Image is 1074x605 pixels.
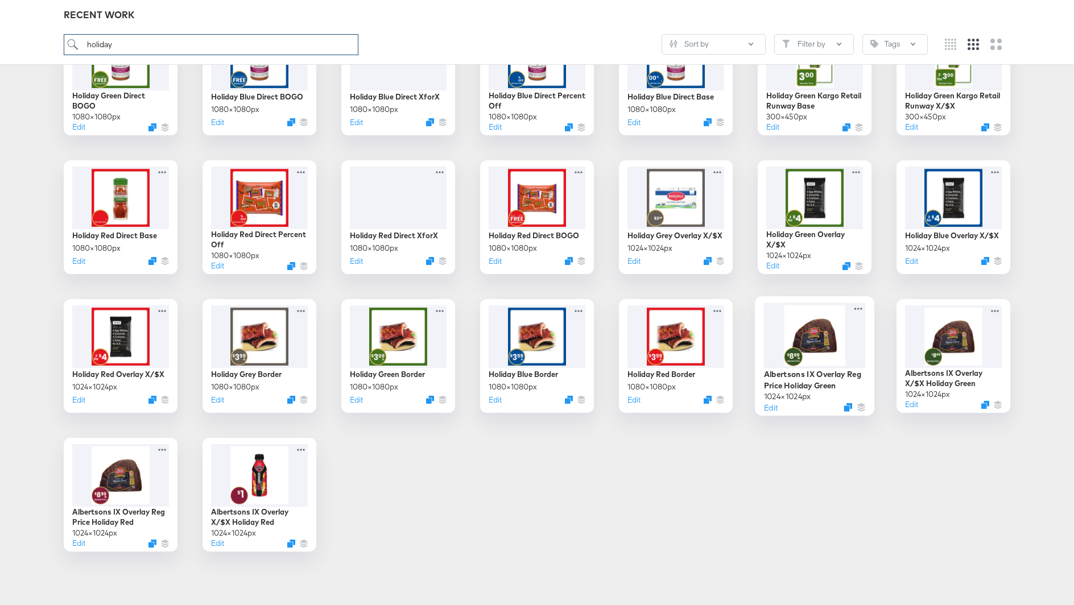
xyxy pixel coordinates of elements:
[897,22,1010,135] div: Holiday Green Kargo Retail Runway X/$X300×450pxEditDuplicate
[704,257,712,265] svg: Duplicate
[905,389,950,400] div: 1024 × 1024 px
[211,538,224,549] button: Edit
[211,117,224,128] button: Edit
[782,40,790,48] svg: Filter
[627,395,641,405] button: Edit
[758,160,871,274] div: Holiday Green Overlay X/$X1024×1024pxEditDuplicate
[148,396,156,404] svg: Duplicate
[627,382,676,392] div: 1080 × 1080 px
[766,111,807,122] div: 300 × 450 px
[766,250,811,261] div: 1024 × 1024 px
[774,34,854,55] button: FilterFilter by
[565,123,573,131] svg: Duplicate
[211,250,259,261] div: 1080 × 1080 px
[489,111,537,122] div: 1080 × 1080 px
[211,92,303,102] div: Holiday Blue Direct BOGO
[905,243,950,254] div: 1024 × 1024 px
[766,260,779,271] button: Edit
[287,262,295,270] svg: Duplicate
[764,368,866,391] div: Albertsons IX Overlay Reg Price Holiday Green
[148,123,156,131] svg: Duplicate
[148,257,156,265] svg: Duplicate
[350,395,363,405] button: Edit
[203,160,316,274] div: Holiday Red Direct Percent Off1080×1080pxEditDuplicate
[72,256,85,267] button: Edit
[341,22,455,135] div: Holiday Blue Direct XforX1080×1080pxEditDuplicate
[350,117,363,128] button: Edit
[350,382,398,392] div: 1080 × 1080 px
[905,368,1002,389] div: Albertsons IX Overlay X/$X Holiday Green
[627,117,641,128] button: Edit
[341,160,455,274] div: Holiday Red Direct XforX1080×1080pxEditDuplicate
[489,230,579,241] div: Holiday Red Direct BOGO
[72,528,117,538] div: 1024 × 1024 px
[203,22,316,135] div: Holiday Blue Direct BOGO1080×1080pxEditDuplicate
[211,395,224,405] button: Edit
[766,229,863,250] div: Holiday Green Overlay X/$X
[662,34,766,55] button: SlidersSort by
[670,40,678,48] svg: Sliders
[905,256,918,267] button: Edit
[619,299,733,413] div: Holiday Red Border1080×1080pxEditDuplicate
[64,299,177,413] div: Holiday Red Overlay X/$X1024×1024pxEditDuplicate
[72,243,121,254] div: 1080 × 1080 px
[350,230,438,241] div: Holiday Red Direct XforX
[905,90,1002,111] div: Holiday Green Kargo Retail Runway X/$X
[211,260,224,271] button: Edit
[211,382,259,392] div: 1080 × 1080 px
[287,540,295,548] svg: Duplicate
[897,160,1010,274] div: Holiday Blue Overlay X/$X1024×1024pxEditDuplicate
[764,391,811,401] div: 1024 × 1024 px
[72,90,169,111] div: Holiday Green Direct BOGO
[842,123,850,131] svg: Duplicate
[627,369,695,380] div: Holiday Red Border
[480,299,594,413] div: Holiday Blue Border1080×1080pxEditDuplicate
[211,104,259,115] div: 1080 × 1080 px
[981,401,989,409] svg: Duplicate
[72,230,157,241] div: Holiday Red Direct Base
[627,230,722,241] div: Holiday Grey Overlay X/$X
[426,396,434,404] svg: Duplicate
[426,118,434,126] svg: Duplicate
[619,160,733,274] div: Holiday Grey Overlay X/$X1024×1024pxEditDuplicate
[990,39,1002,50] svg: Large grid
[766,90,863,111] div: Holiday Green Kargo Retail Runway Base
[897,299,1010,413] div: Albertsons IX Overlay X/$X Holiday Green1024×1024pxEditDuplicate
[287,118,295,126] button: Duplicate
[627,256,641,267] button: Edit
[565,257,573,265] svg: Duplicate
[72,111,121,122] div: 1080 × 1080 px
[72,369,164,380] div: Holiday Red Overlay X/$X
[72,507,169,528] div: Albertsons IX Overlay Reg Price Holiday Red
[870,40,878,48] svg: Tag
[480,22,594,135] div: Holiday Blue Direct Percent Off1080×1080pxEditDuplicate
[704,396,712,404] svg: Duplicate
[350,104,398,115] div: 1080 × 1080 px
[905,111,946,122] div: 300 × 450 px
[842,262,850,270] button: Duplicate
[755,296,874,416] div: Albertsons IX Overlay Reg Price Holiday Green1024×1024pxEditDuplicate
[945,39,956,50] svg: Small grid
[211,528,256,538] div: 1024 × 1024 px
[426,257,434,265] svg: Duplicate
[489,395,502,405] button: Edit
[565,396,573,404] button: Duplicate
[350,369,425,380] div: Holiday Green Border
[758,22,871,135] div: Holiday Green Kargo Retail Runway Base300×450pxEditDuplicate
[64,160,177,274] div: Holiday Red Direct Base1080×1080pxEditDuplicate
[766,122,779,132] button: Edit
[905,122,918,132] button: Edit
[64,438,177,552] div: Albertsons IX Overlay Reg Price Holiday Red1024×1024pxEditDuplicate
[203,438,316,552] div: Albertsons IX Overlay X/$X Holiday Red1024×1024pxEditDuplicate
[981,123,989,131] button: Duplicate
